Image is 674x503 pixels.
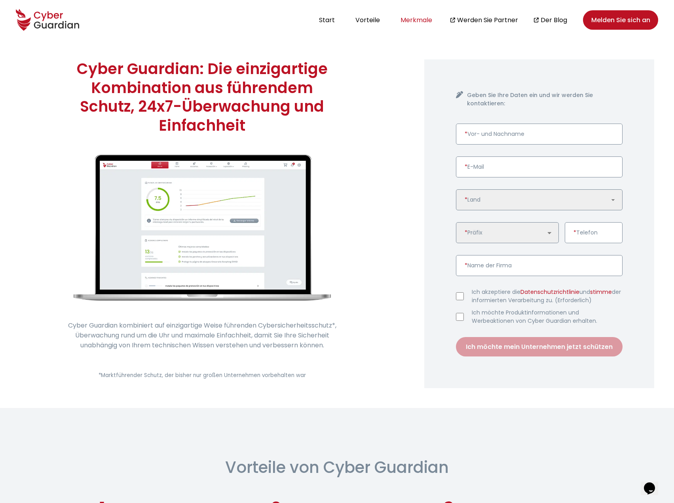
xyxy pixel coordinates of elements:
button: Start [317,15,337,25]
font: Melden Sie sich an [591,15,650,25]
font: Cyber ​​Guardian kombiniert auf einzigartige Weise führenden Cybersicherheitsschutz*, Überwachung... [68,321,336,350]
button: Vorteile [353,15,382,25]
font: und [579,288,590,296]
img: Cyberguardian-Startseite [74,154,331,301]
font: Cyber ​​Guardian: Die einzigartige Kombination aus führendem Schutz, 24x7-Überwachung und Einfach... [77,58,328,136]
a: stimme [590,288,612,296]
font: Vorteile [355,15,380,25]
a: Werden Sie Partner [457,15,518,25]
font: der informierten Verarbeitung zu. (Erforderlich) [472,288,621,304]
font: Ich möchte mein Unternehmen jetzt schützen [466,342,613,351]
font: Ich möchte Produktinformationen und Werbeaktionen von Cyber ​​Guardian erhalten. [472,309,597,325]
font: Ich akzeptiere die [472,288,520,296]
a: Der Blog [541,15,567,25]
font: Vorteile von Cyber ​​Guardian [225,456,449,478]
input: Bitte geben Sie eine gültige Telefonnummer ein. [565,222,623,243]
button: Ich möchte mein Unternehmen jetzt schützen [456,337,623,356]
font: Merkmale [401,15,432,25]
font: Geben Sie Ihre Daten ein und wir werden Sie kontaktieren: [467,91,593,107]
font: *Marktführender Schutz, der bisher nur großen Unternehmen vorbehalten war [99,372,306,379]
a: Datenschutzrichtlinie [520,288,579,296]
button: Merkmale [398,15,435,25]
font: Start [319,15,335,25]
iframe: chat widget [641,471,666,495]
a: Melden Sie sich an [583,10,658,30]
